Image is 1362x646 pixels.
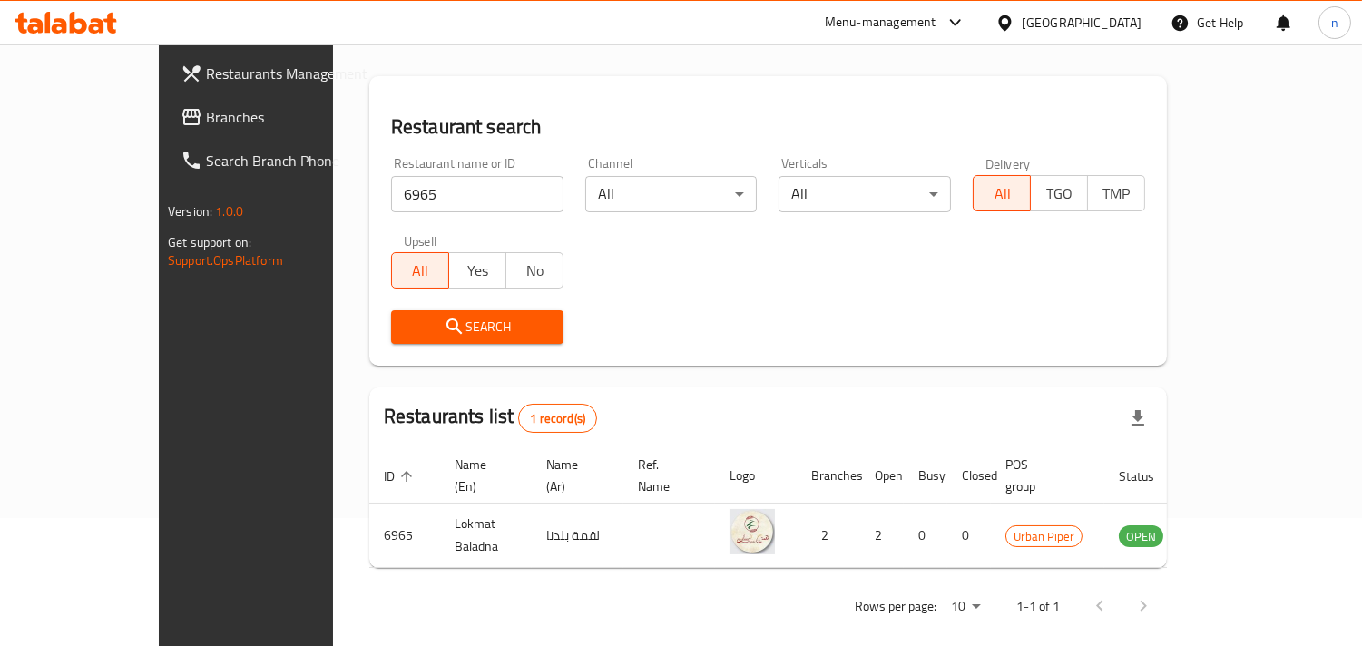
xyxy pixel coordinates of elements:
div: [GEOGRAPHIC_DATA] [1022,13,1142,33]
div: All [779,176,951,212]
span: All [399,258,442,284]
span: Status [1119,465,1178,487]
th: Logo [715,448,797,504]
span: No [514,258,556,284]
span: Name (Ar) [546,454,602,497]
span: OPEN [1119,526,1163,547]
h2: Restaurant search [391,113,1145,141]
span: Branches [206,106,372,128]
span: Version: [168,200,212,223]
th: Branches [797,448,860,504]
span: Search [406,316,549,338]
td: 0 [904,504,947,568]
span: Search Branch Phone [206,150,372,171]
a: Restaurants Management [166,52,387,95]
label: Upsell [404,234,437,247]
h2: Restaurants list [384,403,597,433]
div: Menu-management [825,12,936,34]
span: Yes [456,258,499,284]
span: TMP [1095,181,1138,207]
div: All [585,176,758,212]
button: Search [391,310,563,344]
span: POS group [1005,454,1083,497]
button: All [391,252,449,289]
span: Urban Piper [1006,526,1082,547]
table: enhanced table [369,448,1262,568]
th: Open [860,448,904,504]
td: 0 [947,504,991,568]
img: Lokmat Baladna [730,509,775,554]
td: 2 [860,504,904,568]
p: 1-1 of 1 [1016,595,1060,618]
span: n [1331,13,1338,33]
div: Rows per page: [944,593,987,621]
button: No [505,252,563,289]
span: ID [384,465,418,487]
a: Search Branch Phone [166,139,387,182]
span: All [981,181,1024,207]
label: Delivery [985,157,1031,170]
th: Closed [947,448,991,504]
div: Export file [1116,396,1160,440]
td: Lokmat Baladna [440,504,532,568]
button: All [973,175,1031,211]
a: Support.OpsPlatform [168,249,283,272]
span: Get support on: [168,230,251,254]
span: Restaurants Management [206,63,372,84]
button: Yes [448,252,506,289]
button: TMP [1087,175,1145,211]
input: Search for restaurant name or ID.. [391,176,563,212]
th: Busy [904,448,947,504]
a: Branches [166,95,387,139]
td: 2 [797,504,860,568]
p: Rows per page: [855,595,936,618]
span: 1 record(s) [519,410,596,427]
button: TGO [1030,175,1088,211]
span: Name (En) [455,454,510,497]
span: Ref. Name [638,454,693,497]
td: لقمة بلدنا [532,504,623,568]
span: 1.0.0 [215,200,243,223]
td: 6965 [369,504,440,568]
span: TGO [1038,181,1081,207]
